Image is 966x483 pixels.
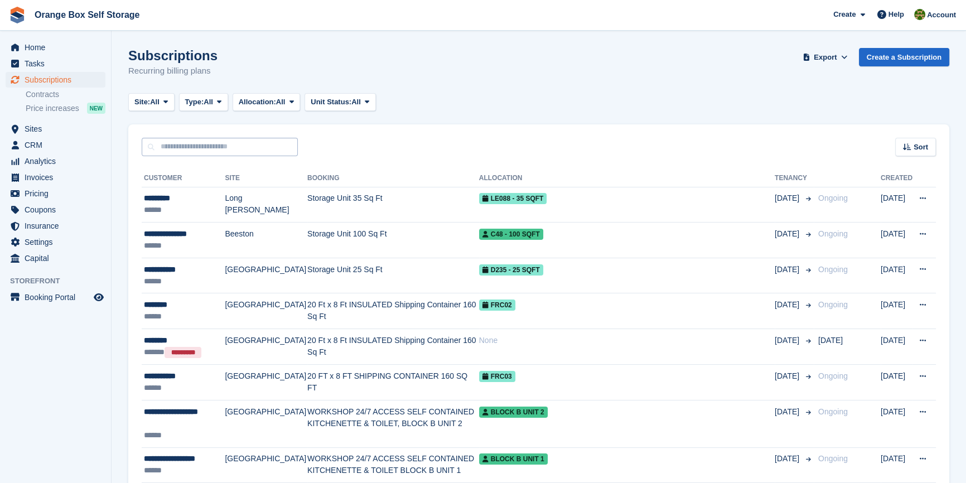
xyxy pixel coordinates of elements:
td: Storage Unit 25 Sq Ft [307,258,479,293]
a: menu [6,234,105,250]
span: Home [25,40,91,55]
span: [DATE] [818,336,843,345]
td: [DATE] [881,223,912,258]
span: Settings [25,234,91,250]
span: [DATE] [775,192,801,204]
span: Sites [25,121,91,137]
td: [DATE] [881,365,912,400]
span: Ongoing [818,300,848,309]
span: Insurance [25,218,91,234]
td: [GEOGRAPHIC_DATA] [225,293,307,329]
td: [GEOGRAPHIC_DATA] [225,258,307,293]
span: [DATE] [775,264,801,276]
button: Site: All [128,93,175,112]
span: Tasks [25,56,91,71]
td: [DATE] [881,187,912,223]
span: [DATE] [775,228,801,240]
button: Type: All [179,93,228,112]
p: Recurring billing plans [128,65,218,78]
a: menu [6,56,105,71]
span: Invoices [25,170,91,185]
td: Beeston [225,223,307,258]
img: SARAH T [914,9,925,20]
span: BLOCK B UNIT 1 [479,453,548,465]
a: Preview store [92,291,105,304]
a: menu [6,40,105,55]
td: [DATE] [881,447,912,483]
td: Storage Unit 35 Sq Ft [307,187,479,223]
a: menu [6,250,105,266]
th: Site [225,170,307,187]
td: [DATE] [881,400,912,447]
td: 20 FT x 8 FT SHIPPING CONTAINER 160 SQ FT [307,365,479,400]
span: Pricing [25,186,91,201]
td: [GEOGRAPHIC_DATA] [225,365,307,400]
span: All [276,96,286,108]
span: Export [814,52,837,63]
span: Ongoing [818,454,848,463]
a: Create a Subscription [859,48,949,66]
td: 20 Ft x 8 Ft INSULATED Shipping Container 160 Sq Ft [307,329,479,365]
span: All [150,96,160,108]
th: Created [881,170,912,187]
span: Create [833,9,856,20]
span: Coupons [25,202,91,218]
span: [DATE] [775,370,801,382]
span: C48 - 100 SQFT [479,229,543,240]
span: [DATE] [775,406,801,418]
span: Type: [185,96,204,108]
span: Help [888,9,904,20]
button: Unit Status: All [305,93,375,112]
th: Allocation [479,170,775,187]
td: 20 Ft x 8 Ft INSULATED Shipping Container 160 Sq Ft [307,293,479,329]
span: Ongoing [818,265,848,274]
img: stora-icon-8386f47178a22dfd0bd8f6a31ec36ba5ce8667c1dd55bd0f319d3a0aa187defe.svg [9,7,26,23]
span: Account [927,9,956,21]
span: [DATE] [775,299,801,311]
span: Unit Status: [311,96,351,108]
span: FRC02 [479,300,515,311]
a: menu [6,218,105,234]
a: menu [6,153,105,169]
td: Long [PERSON_NAME] [225,187,307,223]
td: [DATE] [881,258,912,293]
span: Ongoing [818,371,848,380]
span: FRC03 [479,371,515,382]
a: menu [6,289,105,305]
button: Export [801,48,850,66]
span: BLOCK B UNIT 2 [479,407,548,418]
div: None [479,335,775,346]
td: [DATE] [881,329,912,365]
a: menu [6,202,105,218]
h1: Subscriptions [128,48,218,63]
a: Price increases NEW [26,102,105,114]
td: [GEOGRAPHIC_DATA] [225,447,307,483]
span: Capital [25,250,91,266]
td: WORKSHOP 24/7 ACCESS SELF CONTAINED KITCHENETTE & TOILET, BLOCK B UNIT 2 [307,400,479,447]
span: All [204,96,213,108]
a: menu [6,72,105,88]
td: [GEOGRAPHIC_DATA] [225,329,307,365]
th: Booking [307,170,479,187]
a: Orange Box Self Storage [30,6,144,24]
td: WORKSHOP 24/7 ACCESS SELF CONTAINED KITCHENETTE & TOILET BLOCK B UNIT 1 [307,447,479,483]
span: Subscriptions [25,72,91,88]
a: Contracts [26,89,105,100]
span: Storefront [10,276,111,287]
th: Tenancy [775,170,814,187]
span: Allocation: [239,96,276,108]
span: Price increases [26,103,79,114]
span: D235 - 25 SQFT [479,264,543,276]
span: [DATE] [775,335,801,346]
a: menu [6,186,105,201]
td: [DATE] [881,293,912,329]
a: menu [6,137,105,153]
span: Analytics [25,153,91,169]
span: Ongoing [818,407,848,416]
span: All [351,96,361,108]
span: [DATE] [775,453,801,465]
span: Sort [914,142,928,153]
a: menu [6,121,105,137]
span: Ongoing [818,194,848,202]
span: Booking Portal [25,289,91,305]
